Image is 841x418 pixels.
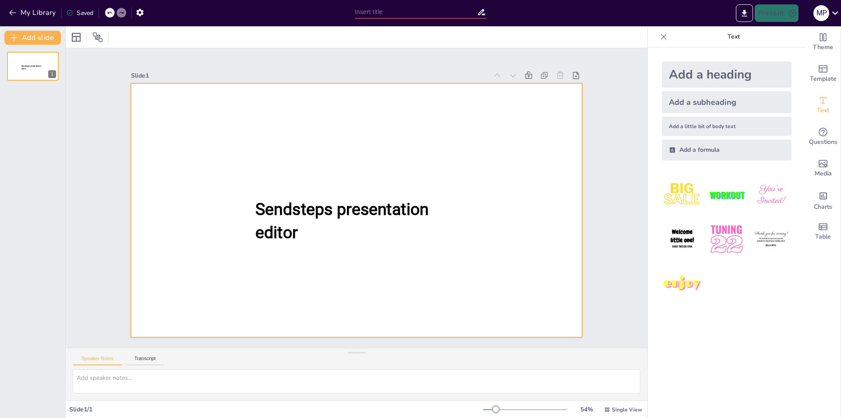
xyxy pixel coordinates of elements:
[806,89,841,121] div: Add text boxes
[4,31,61,45] button: Add slide
[809,137,837,147] span: Questions
[576,405,597,414] div: 54 %
[806,153,841,184] div: Add images, graphics, shapes or video
[7,52,59,81] div: 1
[813,4,829,22] button: M P
[662,91,792,113] div: Add a subheading
[662,219,703,260] img: 4.jpeg
[69,30,83,44] div: Layout
[671,26,797,47] p: Text
[806,121,841,153] div: Get real-time input from your audience
[126,356,165,365] button: Transcript
[21,65,41,70] span: Sendsteps presentation editor
[662,117,792,136] div: Add a little bit of body text
[817,106,829,115] span: Text
[73,356,122,365] button: Speaker Notes
[662,175,703,215] img: 1.jpeg
[815,169,832,179] span: Media
[7,6,60,20] button: My Library
[751,219,792,260] img: 6.jpeg
[662,139,792,161] div: Add a formula
[806,184,841,216] div: Add charts and graphs
[66,9,93,17] div: Saved
[815,232,831,242] span: Table
[48,70,56,78] div: 1
[755,4,799,22] button: Present
[806,26,841,58] div: Change the overall theme
[751,175,792,215] img: 3.jpeg
[814,202,832,212] span: Charts
[355,6,477,18] input: Insert title
[806,216,841,247] div: Add a table
[736,4,753,22] button: Export to PowerPoint
[92,32,103,43] span: Position
[131,71,487,80] div: Slide 1
[612,406,642,413] span: Single View
[255,200,429,242] span: Sendsteps presentation editor
[662,264,703,304] img: 7.jpeg
[706,219,747,260] img: 5.jpeg
[810,74,837,84] span: Template
[662,61,792,88] div: Add a heading
[806,58,841,89] div: Add ready made slides
[706,175,747,215] img: 2.jpeg
[813,5,829,21] div: M P
[813,43,833,52] span: Theme
[69,405,483,414] div: Slide 1 / 1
